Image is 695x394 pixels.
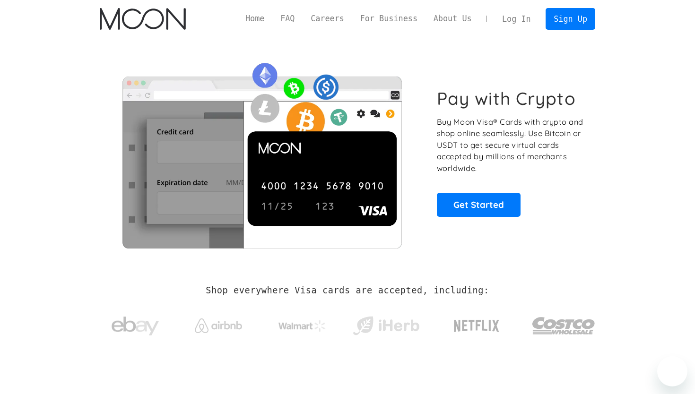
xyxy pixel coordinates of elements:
[351,314,421,338] img: iHerb
[352,13,426,25] a: For Business
[437,193,521,216] a: Get Started
[267,311,338,336] a: Walmart
[351,304,421,343] a: iHerb
[532,299,595,348] a: Costco
[453,314,500,338] img: Netflix
[100,302,170,346] a: ebay
[112,311,159,341] img: ebay
[100,8,185,30] img: Moon Logo
[434,305,519,343] a: Netflix
[437,88,576,109] h1: Pay with Crypto
[546,8,595,29] a: Sign Up
[272,13,303,25] a: FAQ
[237,13,272,25] a: Home
[426,13,480,25] a: About Us
[532,308,595,343] img: Costco
[657,356,687,386] iframe: Knap til at åbne messaging-vindue
[183,309,254,338] a: Airbnb
[437,116,585,174] p: Buy Moon Visa® Cards with crypto and shop online seamlessly! Use Bitcoin or USDT to get secure vi...
[206,285,489,296] h2: Shop everywhere Visa cards are accepted, including:
[494,9,539,29] a: Log In
[278,320,326,332] img: Walmart
[100,8,185,30] a: home
[195,318,242,333] img: Airbnb
[100,56,424,248] img: Moon Cards let you spend your crypto anywhere Visa is accepted.
[303,13,352,25] a: Careers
